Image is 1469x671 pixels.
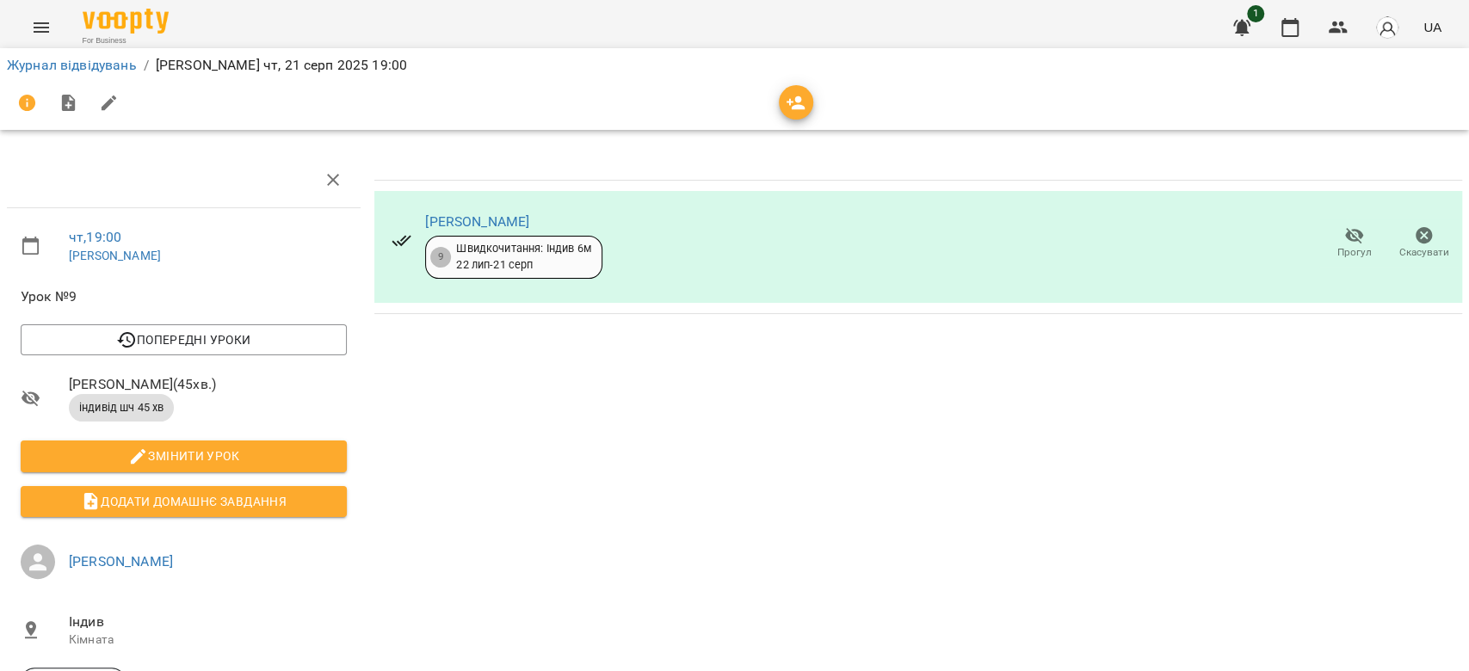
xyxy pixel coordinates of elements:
[69,374,347,395] span: [PERSON_NAME] ( 45 хв. )
[69,229,121,245] a: чт , 19:00
[21,486,347,517] button: Додати домашнє завдання
[430,247,451,268] div: 9
[1399,245,1449,260] span: Скасувати
[144,55,149,76] li: /
[1417,11,1448,43] button: UA
[34,329,333,350] span: Попередні уроки
[83,35,169,46] span: For Business
[34,446,333,466] span: Змінити урок
[21,440,347,471] button: Змінити урок
[425,213,529,230] a: [PERSON_NAME]
[456,241,590,273] div: Швидкочитання: Індив 6м 22 лип - 21 серп
[69,612,347,632] span: Індив
[1337,245,1372,260] span: Прогул
[156,55,407,76] p: [PERSON_NAME] чт, 21 серп 2025 19:00
[7,55,1462,76] nav: breadcrumb
[1375,15,1399,40] img: avatar_s.png
[21,7,62,48] button: Menu
[69,553,173,569] a: [PERSON_NAME]
[21,324,347,355] button: Попередні уроки
[69,249,161,262] a: [PERSON_NAME]
[7,57,137,73] a: Журнал відвідувань
[1247,5,1264,22] span: 1
[1319,219,1389,268] button: Прогул
[69,631,347,649] p: Кімната
[34,491,333,512] span: Додати домашнє завдання
[83,9,169,34] img: Voopty Logo
[1389,219,1459,268] button: Скасувати
[21,286,347,307] span: Урок №9
[1423,18,1441,36] span: UA
[69,400,174,416] span: індивід шч 45 хв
